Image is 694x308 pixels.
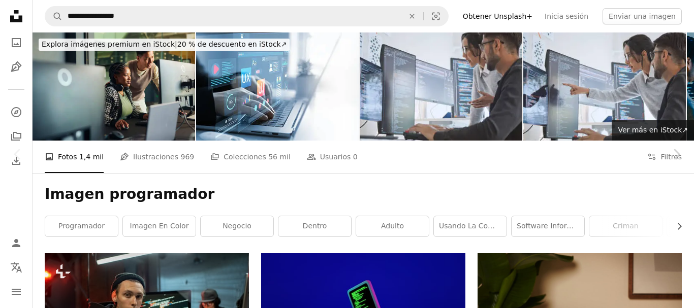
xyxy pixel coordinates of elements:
[196,32,359,141] img: Holographic UI-UX, display icons of UX-UI designer, creative planning, data visualization. Web de...
[589,216,662,236] a: criman
[45,6,449,26] form: Encuentra imágenes en todo el sitio
[180,151,194,162] span: 969
[539,8,594,24] a: Inicia sesión
[307,141,358,173] a: Usuarios 0
[523,32,686,141] img: Hispanic Latin American couple, software engineer developer use computer, work on program coding ...
[39,39,290,51] div: 20 % de descuento en iStock ↗
[612,120,694,141] a: Ver más en iStock↗
[268,151,291,162] span: 56 mil
[618,126,688,134] span: Ver más en iStock ↗
[512,216,584,236] a: software informático
[33,32,296,57] a: Explora imágenes premium en iStock|20 % de descuento en iStock↗
[457,8,539,24] a: Obtener Unsplash+
[434,216,507,236] a: usando la computadora
[278,216,351,236] a: dentro
[45,216,118,236] a: Programador
[360,32,522,141] img: Hispanic Latin American couple, software engineer developer use computer, work on program coding ...
[6,282,26,302] button: Menú
[201,216,273,236] a: negocio
[647,141,682,173] button: Filtros
[120,141,194,173] a: Ilustraciones 969
[670,216,682,236] button: desplazar lista a la derecha
[6,102,26,122] a: Explorar
[6,32,26,53] a: Fotos
[42,40,177,48] span: Explora imágenes premium en iStock |
[123,216,196,236] a: imagen en color
[658,106,694,203] a: Siguiente
[353,151,358,162] span: 0
[356,216,429,236] a: adulto
[6,233,26,253] a: Iniciar sesión / Registrarse
[45,7,62,26] button: Buscar en Unsplash
[6,57,26,77] a: Ilustraciones
[6,257,26,278] button: Idioma
[401,7,423,26] button: Borrar
[424,7,448,26] button: Búsqueda visual
[603,8,682,24] button: Enviar una imagen
[210,141,291,173] a: Colecciones 56 mil
[45,185,682,203] h1: Imagen programador
[33,32,195,141] img: Ingenieros de software que colaboran en un proyecto, analizando código en monitores de computador...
